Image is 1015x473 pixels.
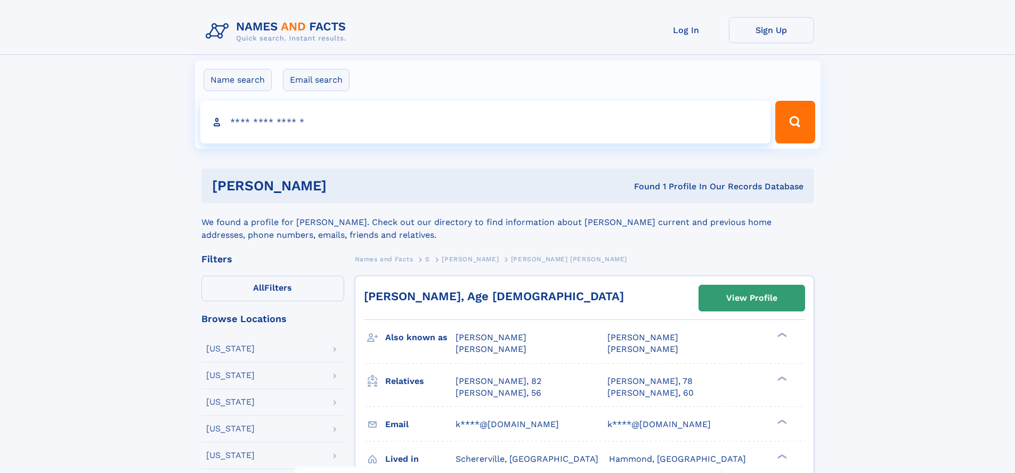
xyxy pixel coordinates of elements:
a: [PERSON_NAME], 82 [456,375,541,387]
h1: [PERSON_NAME] [212,179,481,193]
h3: Lived in [385,450,456,468]
input: search input [200,101,771,143]
label: Name search [204,69,272,91]
div: Found 1 Profile In Our Records Database [480,181,803,193]
span: [PERSON_NAME] [456,344,526,354]
a: Names and Facts [355,252,413,266]
span: [PERSON_NAME] [PERSON_NAME] [511,255,627,263]
a: [PERSON_NAME] [442,252,499,266]
div: ❯ [775,375,787,382]
a: [PERSON_NAME], 56 [456,387,541,399]
span: [PERSON_NAME] [607,332,678,342]
div: ❯ [775,332,787,339]
div: [US_STATE] [206,371,255,380]
div: ❯ [775,453,787,460]
a: S [425,252,430,266]
a: [PERSON_NAME], 60 [607,387,694,399]
span: S [425,255,430,263]
span: [PERSON_NAME] [456,332,526,342]
div: [US_STATE] [206,344,255,353]
div: View Profile [726,286,777,310]
label: Filters [201,276,344,301]
div: [US_STATE] [206,424,255,433]
h3: Email [385,415,456,434]
div: [US_STATE] [206,398,255,406]
div: Browse Locations [201,314,344,324]
a: Sign Up [729,17,814,43]
span: All [253,283,264,293]
div: [US_STATE] [206,451,255,460]
span: Schererville, [GEOGRAPHIC_DATA] [456,454,598,464]
a: View Profile [699,285,805,311]
img: Logo Names and Facts [201,17,355,46]
a: Log In [644,17,729,43]
span: [PERSON_NAME] [607,344,678,354]
div: We found a profile for [PERSON_NAME]. Check out our directory to find information about [PERSON_N... [201,203,814,242]
span: Hammond, [GEOGRAPHIC_DATA] [609,454,746,464]
h3: Also known as [385,328,456,347]
div: Filters [201,254,344,264]
div: ❯ [775,418,787,425]
label: Email search [283,69,350,91]
a: [PERSON_NAME], Age [DEMOGRAPHIC_DATA] [364,290,624,303]
button: Search Button [775,101,815,143]
a: [PERSON_NAME], 78 [607,375,693,387]
h3: Relatives [385,372,456,390]
span: [PERSON_NAME] [442,255,499,263]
